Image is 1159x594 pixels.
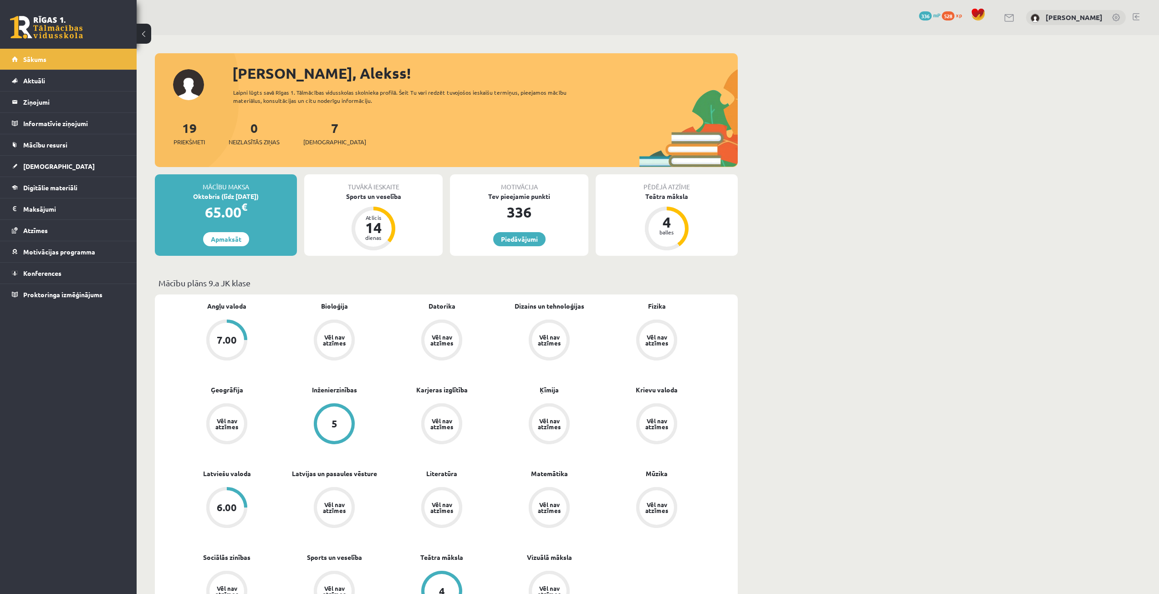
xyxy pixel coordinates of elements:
[281,487,388,530] a: Vēl nav atzīmes
[217,503,237,513] div: 6.00
[173,487,281,530] a: 6.00
[603,403,710,446] a: Vēl nav atzīmes
[23,198,125,219] legend: Maksājumi
[596,174,738,192] div: Pēdējā atzīme
[155,192,297,201] div: Oktobris (līdz [DATE])
[203,469,251,478] a: Latviešu valoda
[416,385,468,395] a: Karjeras izglītība
[10,16,83,39] a: Rīgas 1. Tālmācības vidusskola
[919,11,940,19] a: 336 mP
[211,385,243,395] a: Ģeogrāfija
[303,120,366,147] a: 7[DEMOGRAPHIC_DATA]
[450,174,588,192] div: Motivācija
[536,418,562,430] div: Vēl nav atzīmes
[23,183,77,192] span: Digitālie materiāli
[158,277,734,289] p: Mācību plāns 9.a JK klase
[360,220,387,235] div: 14
[155,201,297,223] div: 65.00
[536,334,562,346] div: Vēl nav atzīmes
[603,320,710,362] a: Vēl nav atzīmes
[173,403,281,446] a: Vēl nav atzīmes
[596,192,738,201] div: Teātra māksla
[12,49,125,70] a: Sākums
[12,70,125,91] a: Aktuāli
[495,403,603,446] a: Vēl nav atzīmes
[644,418,669,430] div: Vēl nav atzīmes
[429,502,454,513] div: Vēl nav atzīmes
[536,502,562,513] div: Vēl nav atzīmes
[155,174,297,192] div: Mācību maksa
[232,62,738,84] div: [PERSON_NAME], Alekss!
[173,320,281,362] a: 7.00
[23,141,67,149] span: Mācību resursi
[527,553,572,562] a: Vizuālā māksla
[540,385,559,395] a: Ķīmija
[12,134,125,155] a: Mācību resursi
[321,301,348,311] a: Bioloģija
[644,502,669,513] div: Vēl nav atzīmes
[281,403,388,446] a: 5
[23,76,45,85] span: Aktuāli
[229,120,280,147] a: 0Neizlasītās ziņas
[429,301,455,311] a: Datorika
[596,192,738,252] a: Teātra māksla 4 balles
[304,174,443,192] div: Tuvākā ieskaite
[388,403,495,446] a: Vēl nav atzīmes
[23,55,46,63] span: Sākums
[12,220,125,241] a: Atzīmes
[23,226,48,234] span: Atzīmes
[312,385,357,395] a: Inženierzinības
[495,320,603,362] a: Vēl nav atzīmes
[322,334,347,346] div: Vēl nav atzīmes
[23,113,125,134] legend: Informatīvie ziņojumi
[531,469,568,478] a: Matemātika
[307,553,362,562] a: Sports un veselība
[23,248,95,256] span: Motivācijas programma
[332,419,337,429] div: 5
[12,198,125,219] a: Maksājumi
[933,11,940,19] span: mP
[388,487,495,530] a: Vēl nav atzīmes
[450,192,588,201] div: Tev pieejamie punkti
[644,334,669,346] div: Vēl nav atzīmes
[12,156,125,177] a: [DEMOGRAPHIC_DATA]
[919,11,932,20] span: 336
[653,215,680,229] div: 4
[450,201,588,223] div: 336
[203,232,249,246] a: Apmaksāt
[648,301,666,311] a: Fizika
[174,137,205,147] span: Priekšmeti
[174,120,205,147] a: 19Priekšmeti
[12,263,125,284] a: Konferences
[304,192,443,201] div: Sports un veselība
[12,241,125,262] a: Motivācijas programma
[1031,14,1040,23] img: Alekss Kozlovskis
[429,334,454,346] div: Vēl nav atzīmes
[360,235,387,240] div: dienas
[207,301,246,311] a: Angļu valoda
[636,385,678,395] a: Krievu valoda
[429,418,454,430] div: Vēl nav atzīmes
[23,290,102,299] span: Proktoringa izmēģinājums
[12,91,125,112] a: Ziņojumi
[23,269,61,277] span: Konferences
[203,553,250,562] a: Sociālās zinības
[388,320,495,362] a: Vēl nav atzīmes
[956,11,962,19] span: xp
[1046,13,1103,22] a: [PERSON_NAME]
[12,284,125,305] a: Proktoringa izmēģinājums
[942,11,955,20] span: 528
[23,162,95,170] span: [DEMOGRAPHIC_DATA]
[303,137,366,147] span: [DEMOGRAPHIC_DATA]
[281,320,388,362] a: Vēl nav atzīmes
[942,11,966,19] a: 528 xp
[653,229,680,235] div: balles
[420,553,463,562] a: Teātra māksla
[229,137,280,147] span: Neizlasītās ziņas
[241,200,247,213] span: €
[12,113,125,134] a: Informatīvie ziņojumi
[360,215,387,220] div: Atlicis
[603,487,710,530] a: Vēl nav atzīmes
[12,177,125,198] a: Digitālie materiāli
[23,91,125,112] legend: Ziņojumi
